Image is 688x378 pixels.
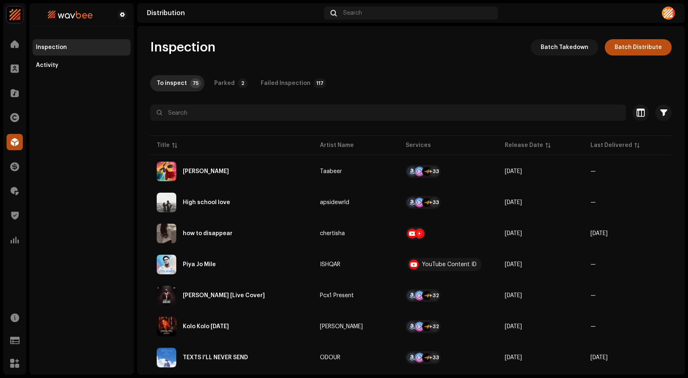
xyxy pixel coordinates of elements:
span: Karthika Jadhav [320,324,393,329]
div: +33 [429,353,439,362]
div: Akikaru [Live Cover] [183,293,265,298]
img: 1048eac3-76b2-48ef-9337-23e6f26afba7 [662,7,675,20]
img: 459f23f0-1041-46d0-a0e5-a42303ea7b5f [157,255,176,274]
div: +32 [429,291,439,300]
span: — [590,293,596,298]
div: Inspection [36,44,67,51]
span: Sep 17, 2025 [505,324,522,329]
p-badge: 2 [238,78,248,88]
img: 60536a96-33d9-47bf-afc4-9dbd4f50c139 [157,348,176,367]
div: +32 [429,322,439,331]
span: Search [343,10,362,16]
img: 01d5fc02-025f-4774-b728-cc2e76bd320d [157,193,176,212]
span: ODOUR [320,355,393,360]
div: Last Delivered [590,141,632,149]
div: +33 [429,167,439,176]
span: — [590,262,596,267]
div: [PERSON_NAME] [320,324,363,329]
button: Batch Takedown [531,39,598,56]
div: Piya Jo Mile [183,262,216,267]
p-badge: 75 [190,78,201,88]
span: ISHQAR [320,262,393,267]
span: Sep 20, 2025 [505,293,522,298]
input: Search [150,105,626,121]
div: +33 [429,198,439,207]
div: Distribution [147,10,321,16]
img: 6196ac1a-83e7-4d7d-8c31-24c5ccd850b8 [157,286,176,305]
span: — [590,324,596,329]
div: ODOUR [320,355,340,360]
span: Oct 10, 2025 [505,169,522,174]
div: To inspect [157,75,187,91]
div: chertisha [320,231,345,236]
span: Oct 7, 2025 [505,231,522,236]
span: — [590,200,596,205]
img: 9b3781ae-28b8-4be8-be05-8cf66cd18dfd [157,162,176,181]
p-badge: 117 [314,78,326,88]
span: Inspection [150,39,215,56]
span: Pcx1 Present [320,293,393,298]
span: Sep 22, 2025 [505,262,522,267]
span: Batch Takedown [541,39,588,56]
div: how to disappear [183,231,233,236]
span: Sep 2, 2025 [590,355,608,360]
div: High school love [183,200,230,205]
re-m-nav-item: Inspection [33,39,131,56]
span: Sep 5, 2025 [505,355,522,360]
img: d788863d-0b62-404e-b920-1c35f4a308a8 [157,224,176,243]
div: ISHQAR [320,262,340,267]
div: YouTube Content ID [422,262,477,267]
span: — [590,169,596,174]
div: Title [157,141,170,149]
div: Release Date [505,141,543,149]
span: apsidewrld [320,200,393,205]
div: Failed Inspection [261,75,311,91]
re-m-nav-item: Activity [33,57,131,73]
span: chertisha [320,231,393,236]
button: Batch Distribute [605,39,672,56]
div: apsidewrld [320,200,349,205]
span: Oct 1, 2025 [590,231,608,236]
div: Kolo Kolo Bathukamma 2025 [183,324,229,329]
span: Batch Distribute [615,39,662,56]
div: Rabb [183,169,229,174]
div: Parked [214,75,235,91]
div: Pcx1 Present [320,293,354,298]
img: 0a871b4c-a737-4842-b963-d43121618e89 [157,317,176,336]
img: edf75770-94a4-4c7b-81a4-750147990cad [7,7,23,23]
span: Oct 24, 2025 [505,200,522,205]
div: Activity [36,62,58,69]
div: Taabeer [320,169,342,174]
div: TEXTS I'LL NEVER SEND [183,355,248,360]
span: Taabeer [320,169,393,174]
img: 80b39ab6-6ad5-4674-8943-5cc4091564f4 [36,10,104,20]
